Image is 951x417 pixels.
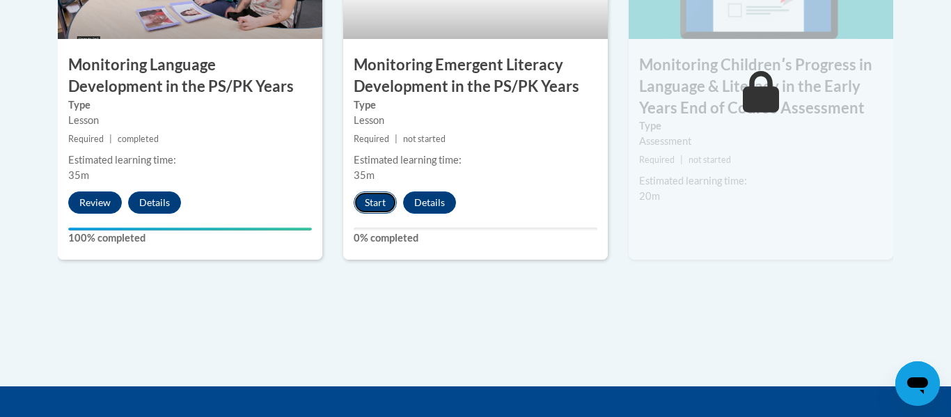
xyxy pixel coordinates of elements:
button: Review [68,191,122,214]
span: completed [118,134,159,144]
span: Required [68,134,104,144]
div: Your progress [68,228,312,230]
span: | [395,134,398,144]
span: 20m [639,190,660,202]
iframe: Button to launch messaging window [895,361,940,406]
span: 35m [68,169,89,181]
span: Required [354,134,389,144]
div: Lesson [354,113,597,128]
span: 35m [354,169,375,181]
div: Assessment [639,134,883,149]
label: Type [354,97,597,113]
h3: Monitoring Language Development in the PS/PK Years [58,54,322,97]
button: Start [354,191,397,214]
label: 100% completed [68,230,312,246]
label: Type [68,97,312,113]
span: Required [639,155,675,165]
button: Details [403,191,456,214]
div: Estimated learning time: [354,152,597,168]
span: | [680,155,683,165]
h3: Monitoring Emergent Literacy Development in the PS/PK Years [343,54,608,97]
span: not started [689,155,731,165]
button: Details [128,191,181,214]
div: Estimated learning time: [68,152,312,168]
div: Estimated learning time: [639,173,883,189]
span: not started [403,134,446,144]
div: Lesson [68,113,312,128]
h3: Monitoring Childrenʹs Progress in Language & Literacy in the Early Years End of Course Assessment [629,54,893,118]
span: | [109,134,112,144]
label: 0% completed [354,230,597,246]
label: Type [639,118,883,134]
